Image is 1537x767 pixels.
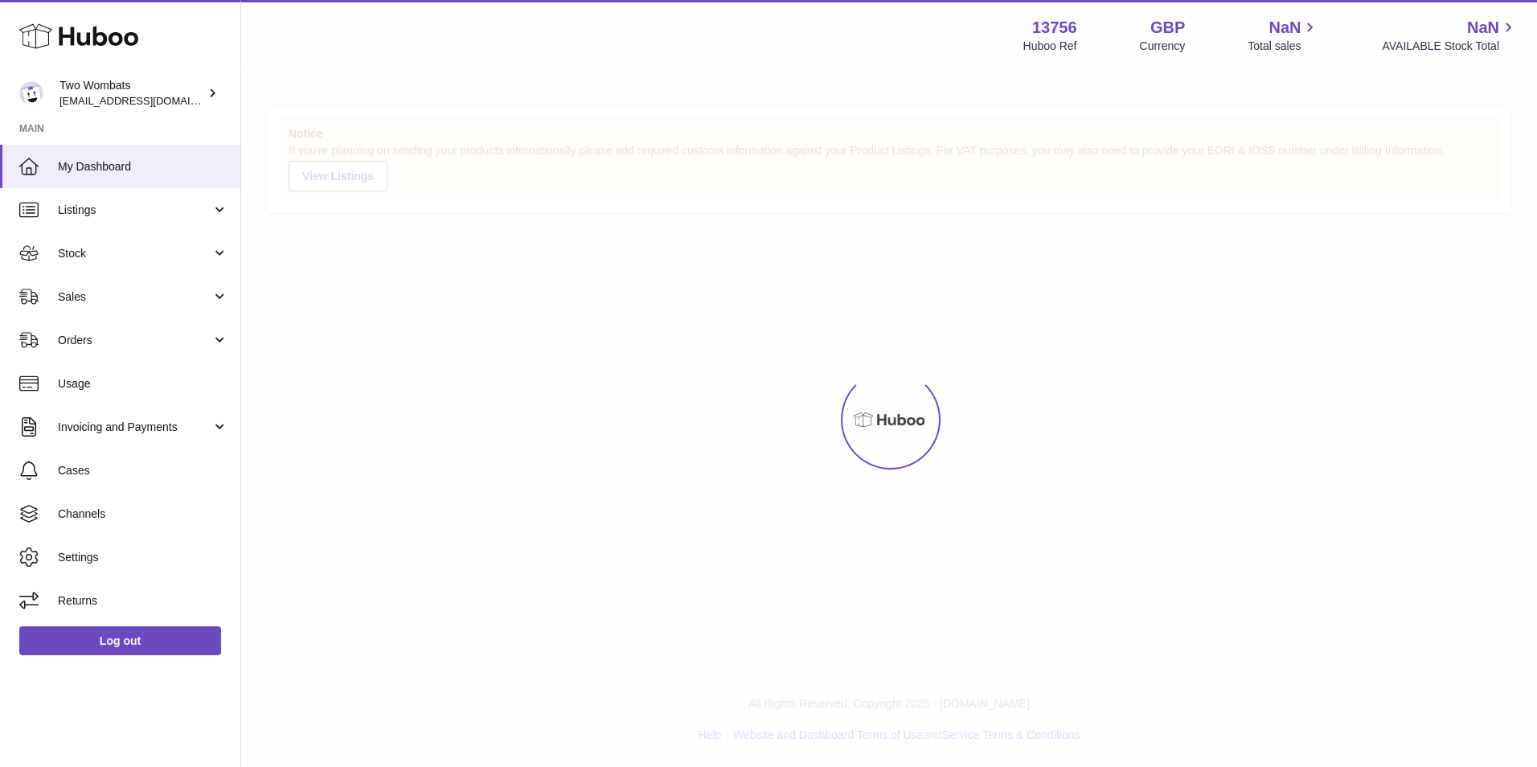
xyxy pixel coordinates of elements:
[58,246,211,261] span: Stock
[58,550,228,565] span: Settings
[58,159,228,174] span: My Dashboard
[58,333,211,348] span: Orders
[1150,17,1185,39] strong: GBP
[58,376,228,392] span: Usage
[59,94,236,107] span: [EMAIL_ADDRESS][DOMAIN_NAME]
[19,626,221,655] a: Log out
[59,78,204,109] div: Two Wombats
[1382,39,1518,54] span: AVAILABLE Stock Total
[19,81,43,105] img: internalAdmin-13756@internal.huboo.com
[58,463,228,478] span: Cases
[58,507,228,522] span: Channels
[1023,39,1077,54] div: Huboo Ref
[58,420,211,435] span: Invoicing and Payments
[1248,39,1319,54] span: Total sales
[58,289,211,305] span: Sales
[1382,17,1518,54] a: NaN AVAILABLE Stock Total
[1248,17,1319,54] a: NaN Total sales
[1269,17,1301,39] span: NaN
[1032,17,1077,39] strong: 13756
[58,593,228,609] span: Returns
[1140,39,1186,54] div: Currency
[1467,17,1499,39] span: NaN
[58,203,211,218] span: Listings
